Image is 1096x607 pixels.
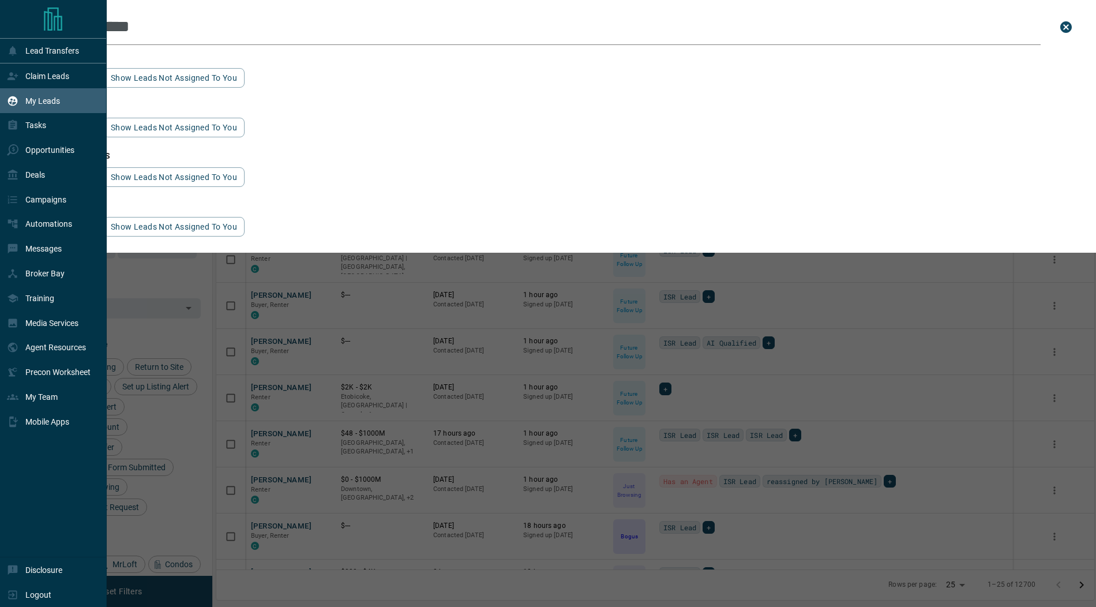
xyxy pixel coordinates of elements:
button: show leads not assigned to you [103,217,245,237]
button: show leads not assigned to you [103,118,245,137]
button: close search bar [1054,16,1078,39]
h3: phone matches [44,151,1078,160]
button: show leads not assigned to you [103,167,245,187]
h3: name matches [44,52,1078,61]
button: show leads not assigned to you [103,68,245,88]
h3: id matches [44,201,1078,210]
h3: email matches [44,102,1078,111]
